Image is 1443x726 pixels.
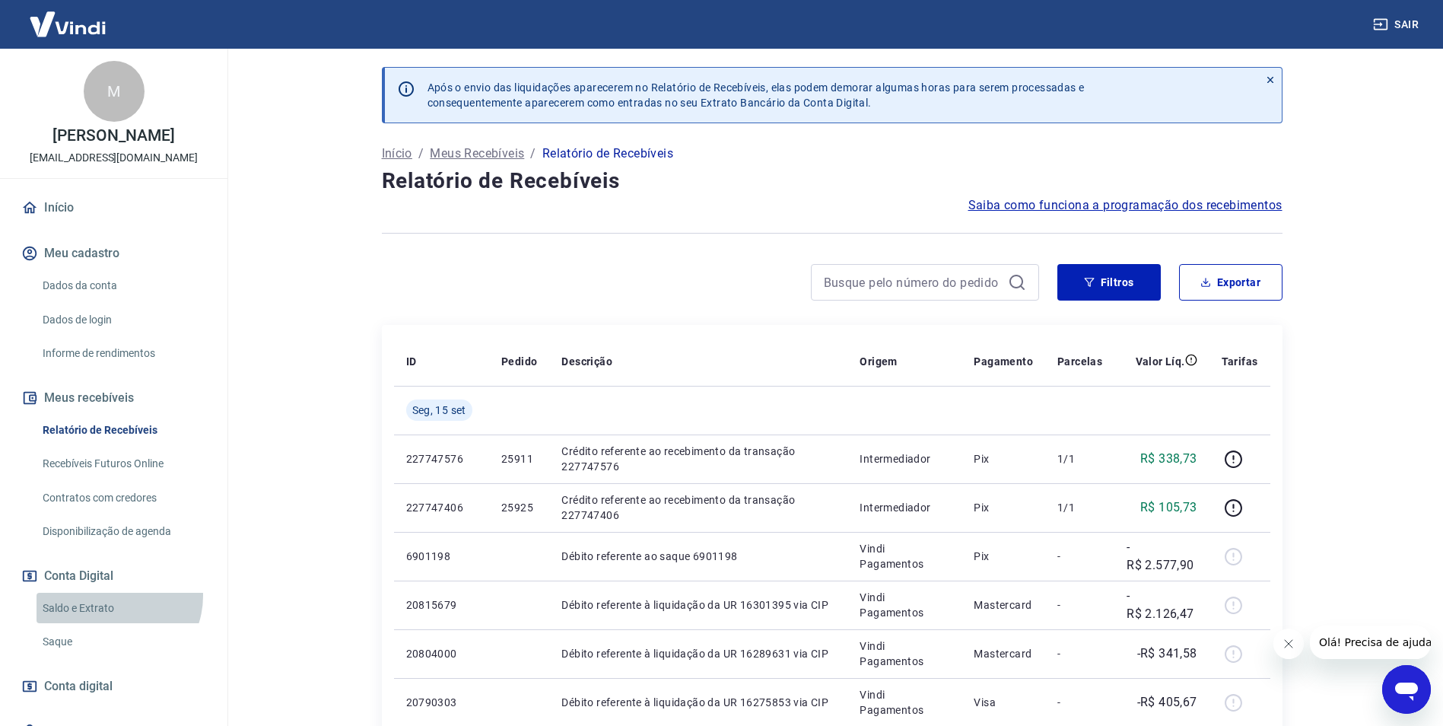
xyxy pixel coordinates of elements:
[37,304,209,336] a: Dados de login
[406,549,477,564] p: 6901198
[406,597,477,613] p: 20815679
[561,646,835,661] p: Débito referente à liquidação da UR 16289631 via CIP
[18,1,117,47] img: Vindi
[406,354,417,369] p: ID
[382,145,412,163] a: Início
[824,271,1002,294] input: Busque pelo número do pedido
[561,695,835,710] p: Débito referente à liquidação da UR 16275853 via CIP
[84,61,145,122] div: M
[1140,450,1197,468] p: R$ 338,73
[860,638,949,669] p: Vindi Pagamentos
[37,415,209,446] a: Relatório de Recebíveis
[406,451,477,466] p: 227747576
[860,590,949,620] p: Vindi Pagamentos
[1057,549,1102,564] p: -
[37,338,209,369] a: Informe de rendimentos
[561,597,835,613] p: Débito referente à liquidação da UR 16301395 via CIP
[37,448,209,479] a: Recebíveis Futuros Online
[501,451,537,466] p: 25911
[974,451,1033,466] p: Pix
[1140,498,1197,517] p: R$ 105,73
[542,145,673,163] p: Relatório de Recebíveis
[974,646,1033,661] p: Mastercard
[1179,264,1282,301] button: Exportar
[1057,597,1102,613] p: -
[530,145,536,163] p: /
[30,150,198,166] p: [EMAIL_ADDRESS][DOMAIN_NAME]
[561,444,835,474] p: Crédito referente ao recebimento da transação 227747576
[18,559,209,593] button: Conta Digital
[860,354,897,369] p: Origem
[501,354,537,369] p: Pedido
[1310,626,1431,659] iframe: Mensagem da empresa
[427,80,1085,110] p: Após o envio das liquidações aparecerem no Relatório de Recebíveis, elas podem demorar algumas ho...
[1137,693,1197,712] p: -R$ 405,67
[1137,645,1197,663] p: -R$ 341,58
[860,541,949,572] p: Vindi Pagamentos
[1136,354,1185,369] p: Valor Líq.
[974,695,1033,710] p: Visa
[37,626,209,658] a: Saque
[18,381,209,415] button: Meus recebíveis
[561,492,835,523] p: Crédito referente ao recebimento da transação 227747406
[418,145,424,163] p: /
[18,670,209,703] a: Conta digital
[1057,695,1102,710] p: -
[1370,11,1425,39] button: Sair
[18,237,209,270] button: Meu cadastro
[1222,354,1258,369] p: Tarifas
[1057,451,1102,466] p: 1/1
[1057,354,1102,369] p: Parcelas
[860,500,949,515] p: Intermediador
[968,196,1282,215] a: Saiba como funciona a programação dos recebimentos
[430,145,524,163] a: Meus Recebíveis
[860,451,949,466] p: Intermediador
[1057,264,1161,301] button: Filtros
[37,270,209,301] a: Dados da conta
[37,593,209,624] a: Saldo e Extrato
[52,128,174,144] p: [PERSON_NAME]
[37,482,209,514] a: Contratos com credores
[406,500,477,515] p: 227747406
[9,11,128,23] span: Olá! Precisa de ajuda?
[1273,629,1304,659] iframe: Fechar mensagem
[18,191,209,224] a: Início
[1057,646,1102,661] p: -
[1127,538,1197,575] p: -R$ 2.577,90
[37,516,209,547] a: Disponibilização de agenda
[974,354,1033,369] p: Pagamento
[1127,587,1197,623] p: -R$ 2.126,47
[44,676,113,697] span: Conta digital
[974,500,1033,515] p: Pix
[412,403,466,418] span: Seg, 15 set
[860,687,949,718] p: Vindi Pagamentos
[382,166,1282,196] h4: Relatório de Recebíveis
[974,597,1033,613] p: Mastercard
[1382,665,1431,714] iframe: Botão para abrir a janela de mensagens
[1057,500,1102,515] p: 1/1
[406,695,477,710] p: 20790303
[406,646,477,661] p: 20804000
[561,549,835,564] p: Débito referente ao saque 6901198
[561,354,612,369] p: Descrição
[501,500,537,515] p: 25925
[974,549,1033,564] p: Pix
